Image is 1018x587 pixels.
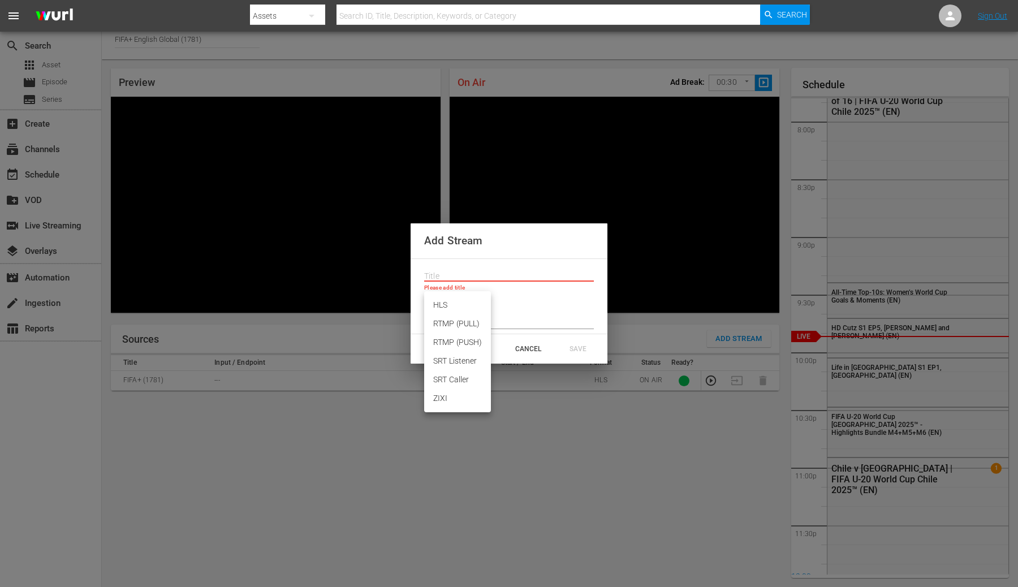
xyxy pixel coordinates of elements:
[777,5,807,25] span: Search
[424,333,491,352] li: RTMP (PUSH)
[424,389,491,408] li: ZIXI
[424,314,491,333] li: RTMP (PULL)
[424,296,491,314] li: HLS
[424,352,491,370] li: SRT Listener
[978,11,1007,20] a: Sign Out
[27,3,81,29] img: ans4CAIJ8jUAAAAAAAAAAAAAAAAAAAAAAAAgQb4GAAAAAAAAAAAAAAAAAAAAAAAAJMjXAAAAAAAAAAAAAAAAAAAAAAAAgAT5G...
[424,370,491,389] li: SRT Caller
[7,9,20,23] span: menu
